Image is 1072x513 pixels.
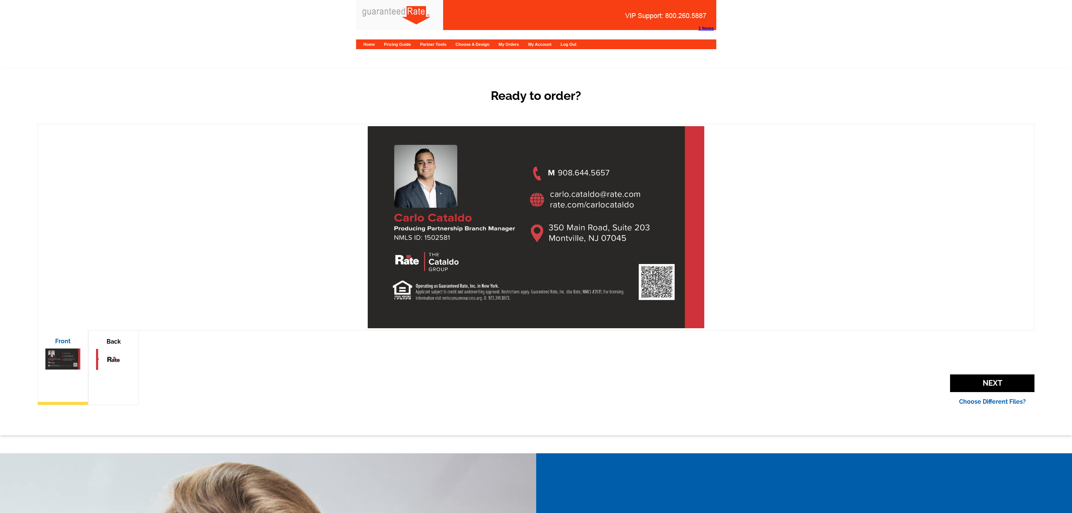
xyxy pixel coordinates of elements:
a: Pricing Guide [384,42,411,47]
a: Partner Tools [420,42,446,47]
a: My Orders [499,42,519,47]
a: Choose A Design [456,42,489,47]
p: Back [96,338,131,345]
h2: Ready to order? [38,89,1034,103]
img: small-thumb.jpg [96,349,131,370]
a: Choose Different Files? [959,398,1026,405]
img: large-thumb.jpg [368,126,704,328]
p: Front [45,338,80,345]
a: Home [364,42,375,47]
strong: 1 Items [698,26,714,31]
a: My Account [528,42,552,47]
span: Next [950,374,1034,392]
img: small-thumb.jpg [45,349,80,370]
a: Log Out [561,42,576,47]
